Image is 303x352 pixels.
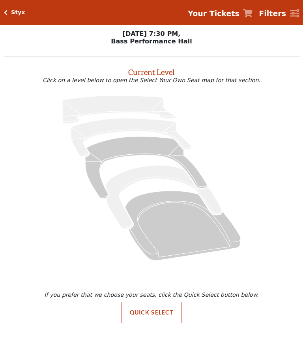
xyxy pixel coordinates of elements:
strong: Filters [259,9,286,18]
p: [DATE] 7:30 PM, Bass Performance Hall [4,30,299,45]
path: Lower Gallery - Seats Available: 0 [71,118,192,157]
p: Click on a level below to open the Select Your Own Seat map for that section. [4,77,299,83]
path: Upper Gallery - Seats Available: 0 [62,96,176,123]
path: Orchestra / Parterre Circle - Seats Available: 48 [125,191,241,260]
strong: Your Tickets [188,9,239,18]
h2: Current Level [4,64,299,77]
h5: Styx [11,9,25,16]
button: Quick Select [122,302,182,323]
a: Click here to go back to filters [4,10,7,15]
a: Filters [259,8,299,19]
p: If you prefer that we choose your seats, click the Quick Select button below. [6,292,297,298]
a: Your Tickets [188,8,252,19]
